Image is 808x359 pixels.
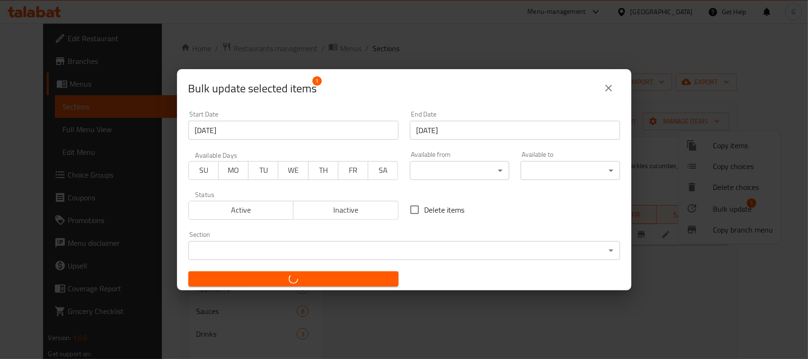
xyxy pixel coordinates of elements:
span: MO [222,163,245,177]
button: MO [218,161,249,180]
span: SU [193,163,215,177]
button: TH [308,161,338,180]
span: FR [342,163,364,177]
span: Inactive [297,203,395,217]
span: SA [372,163,394,177]
span: TU [252,163,275,177]
span: WE [282,163,304,177]
button: Inactive [293,201,399,220]
span: TH [312,163,335,177]
div: ​ [521,161,620,180]
button: SA [368,161,398,180]
button: FR [338,161,368,180]
div: ​ [188,241,620,260]
button: SU [188,161,219,180]
button: Active [188,201,294,220]
span: Active [193,203,290,217]
button: close [597,77,620,99]
button: WE [278,161,308,180]
button: TU [248,161,278,180]
span: 1 [312,76,322,86]
span: Selected items count [188,81,317,96]
span: Delete items [425,204,465,215]
div: ​ [410,161,509,180]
